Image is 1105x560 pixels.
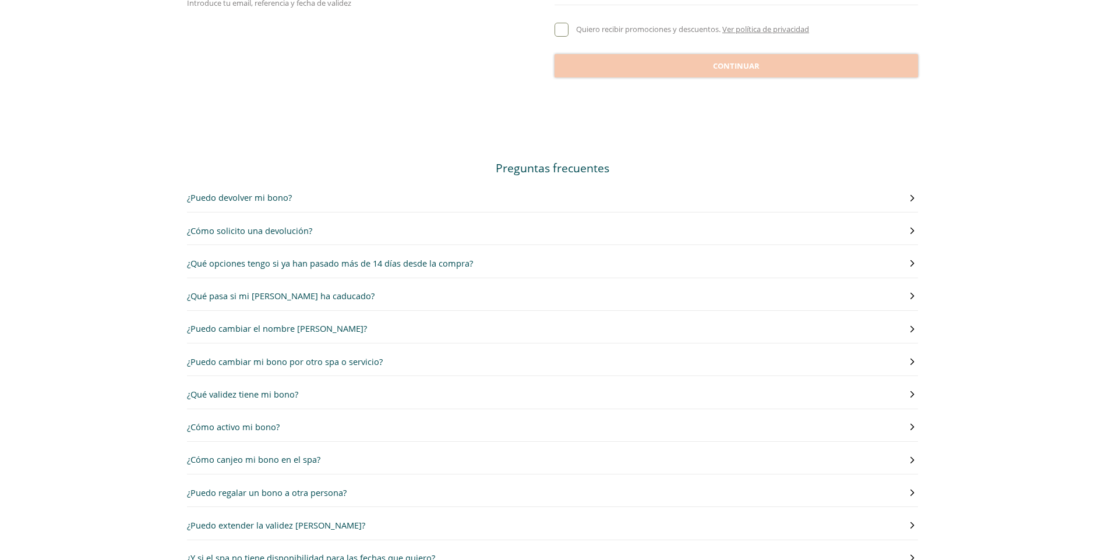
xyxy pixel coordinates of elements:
[187,355,919,368] button: ¿Puedo cambiar mi bono por otro spa o servicio?
[713,61,760,72] span: Continuar
[187,420,919,434] button: ¿Cómo activo mi bono?
[187,388,919,401] button: ¿Qué validez tiene mi bono?
[496,160,609,176] span: Preguntas frecuentes
[187,289,375,303] div: ¿Qué pasa si mi [PERSON_NAME] ha caducado?
[187,420,280,434] div: ¿Cómo activo mi bono?
[187,191,292,204] div: ¿Puedo devolver mi bono?
[187,388,298,401] div: ¿Qué validez tiene mi bono?
[187,289,919,303] button: ¿Qué pasa si mi [PERSON_NAME] ha caducado?
[187,224,312,238] div: ¿Cómo solicito una devolución?
[187,355,383,368] div: ¿Puedo cambiar mi bono por otro spa o servicio?
[187,257,919,270] button: ¿Qué opciones tengo si ya han pasado más de 14 días desde la compra?
[187,453,320,466] div: ¿Cómo canjeo mi bono en el spa?
[576,24,721,34] span: Quiero recibir promociones y descuentos.
[187,224,919,238] button: ¿Cómo solicito una devolución?
[187,486,919,499] button: ¿Puedo regalar un bono a otra persona?
[722,24,809,34] a: Ver política de privacidad
[187,519,365,532] div: ¿Puedo extender la validez [PERSON_NAME]?
[187,453,919,466] button: ¿Cómo canjeo mi bono en el spa?
[187,257,473,270] div: ¿Qué opciones tengo si ya han pasado más de 14 días desde la compra?
[187,486,347,499] div: ¿Puedo regalar un bono a otra persona?
[187,322,919,335] button: ¿Puedo cambiar el nombre [PERSON_NAME]?
[187,322,367,335] div: ¿Puedo cambiar el nombre [PERSON_NAME]?
[555,54,919,77] button: Continuar
[187,191,919,204] button: ¿Puedo devolver mi bono?
[187,519,919,532] button: ¿Puedo extender la validez [PERSON_NAME]?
